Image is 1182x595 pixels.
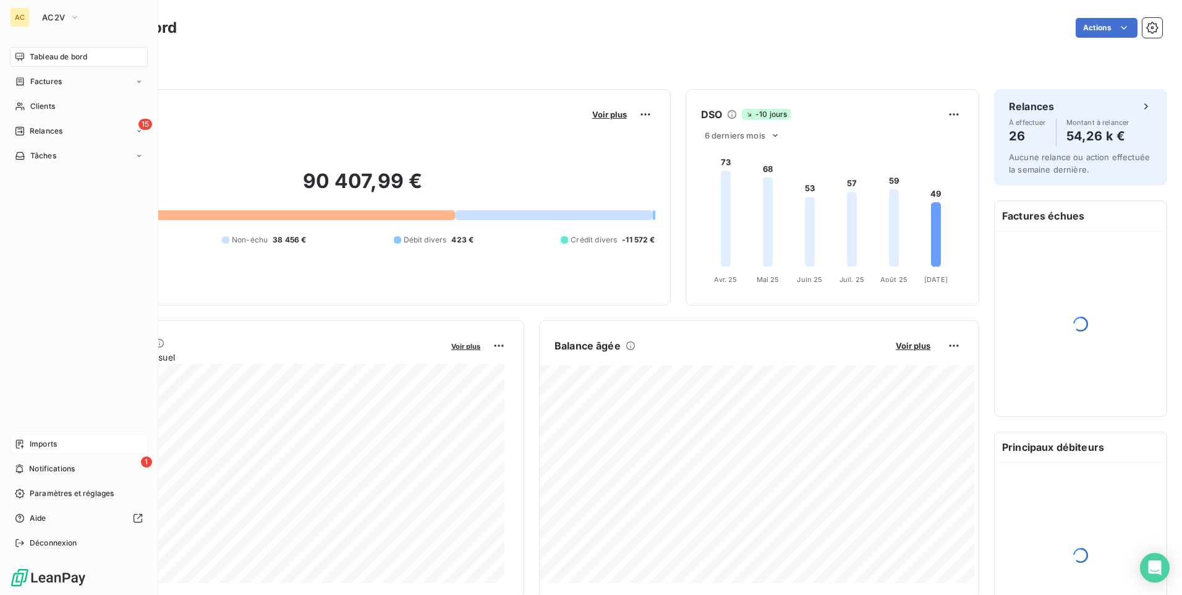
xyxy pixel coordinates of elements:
[141,456,152,468] span: 1
[30,126,62,137] span: Relances
[30,439,57,450] span: Imports
[555,338,621,353] h6: Balance âgée
[880,275,908,284] tspan: Août 25
[571,234,617,246] span: Crédit divers
[705,131,765,140] span: 6 derniers mois
[10,568,87,588] img: Logo LeanPay
[404,234,447,246] span: Débit divers
[896,341,930,351] span: Voir plus
[892,340,934,351] button: Voir plus
[714,275,737,284] tspan: Avr. 25
[742,109,791,120] span: -10 jours
[30,76,62,87] span: Factures
[30,513,46,524] span: Aide
[448,340,484,351] button: Voir plus
[138,119,152,130] span: 15
[30,150,56,161] span: Tâches
[451,342,480,351] span: Voir plus
[42,12,65,22] span: AC2V
[924,275,948,284] tspan: [DATE]
[589,109,631,120] button: Voir plus
[756,275,779,284] tspan: Mai 25
[273,234,306,246] span: 38 456 €
[1009,119,1046,126] span: À effectuer
[1009,152,1150,174] span: Aucune relance ou action effectuée la semaine dernière.
[10,7,30,27] div: AC
[840,275,864,284] tspan: Juil. 25
[30,101,55,112] span: Clients
[30,51,87,62] span: Tableau de bord
[592,109,627,119] span: Voir plus
[30,537,77,549] span: Déconnexion
[995,201,1167,231] h6: Factures échues
[1066,126,1129,146] h4: 54,26 k €
[1009,126,1046,146] h4: 26
[701,107,722,122] h6: DSO
[10,508,148,528] a: Aide
[70,169,655,206] h2: 90 407,99 €
[70,351,443,364] span: Chiffre d'affaires mensuel
[1066,119,1129,126] span: Montant à relancer
[1009,99,1054,114] h6: Relances
[29,463,75,474] span: Notifications
[1076,18,1137,38] button: Actions
[622,234,655,246] span: -11 572 €
[451,234,474,246] span: 423 €
[232,234,268,246] span: Non-échu
[30,488,114,499] span: Paramètres et réglages
[995,432,1167,462] h6: Principaux débiteurs
[1140,553,1170,583] div: Open Intercom Messenger
[797,275,822,284] tspan: Juin 25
